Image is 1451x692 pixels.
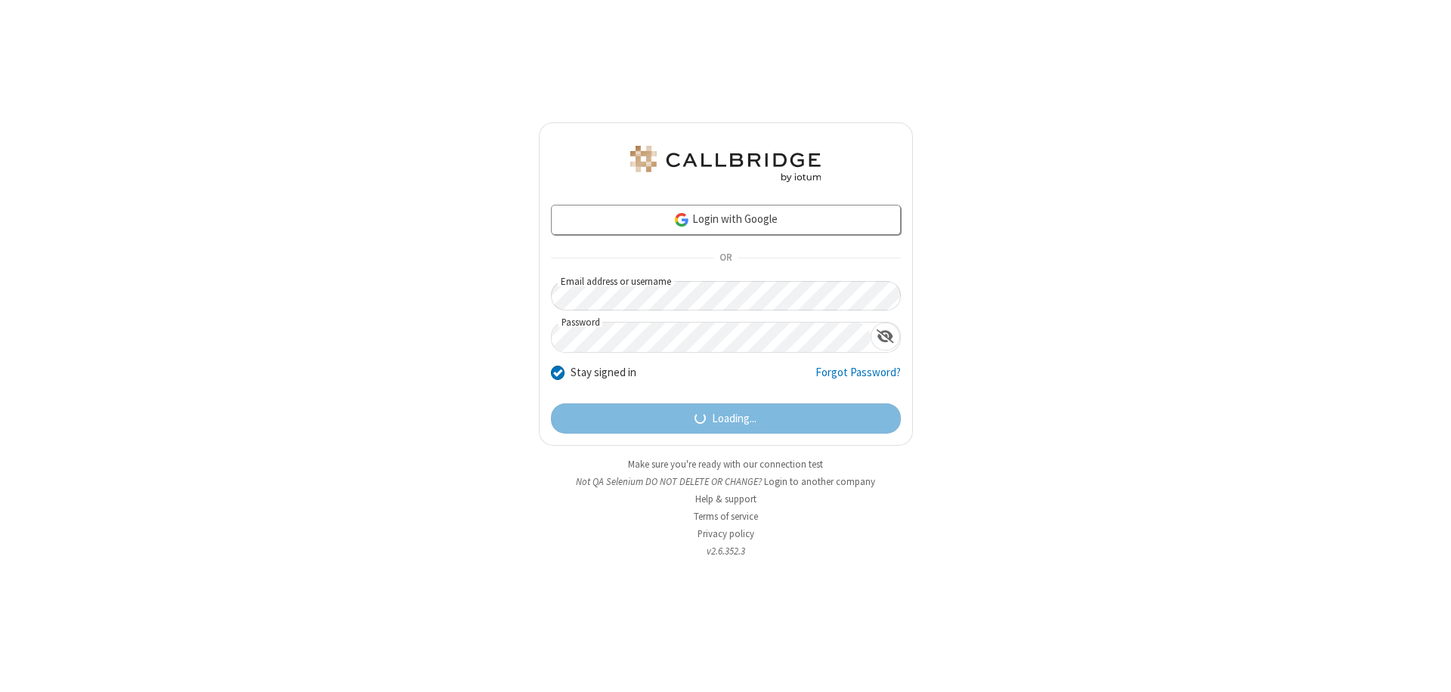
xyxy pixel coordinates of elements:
img: QA Selenium DO NOT DELETE OR CHANGE [627,146,824,182]
div: Show password [871,323,900,351]
li: v2.6.352.3 [539,544,913,558]
a: Help & support [695,493,756,505]
a: Terms of service [694,510,758,523]
a: Login with Google [551,205,901,235]
a: Privacy policy [698,527,754,540]
iframe: Chat [1413,653,1440,681]
input: Email address or username [551,281,901,310]
span: Loading... [712,410,756,428]
img: google-icon.png [673,212,690,228]
a: Forgot Password? [815,364,901,393]
li: Not QA Selenium DO NOT DELETE OR CHANGE? [539,474,913,489]
label: Stay signed in [571,364,636,382]
button: Login to another company [764,474,875,489]
a: Make sure you're ready with our connection test [628,458,823,471]
span: OR [713,248,738,269]
button: Loading... [551,403,901,434]
input: Password [552,323,871,352]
